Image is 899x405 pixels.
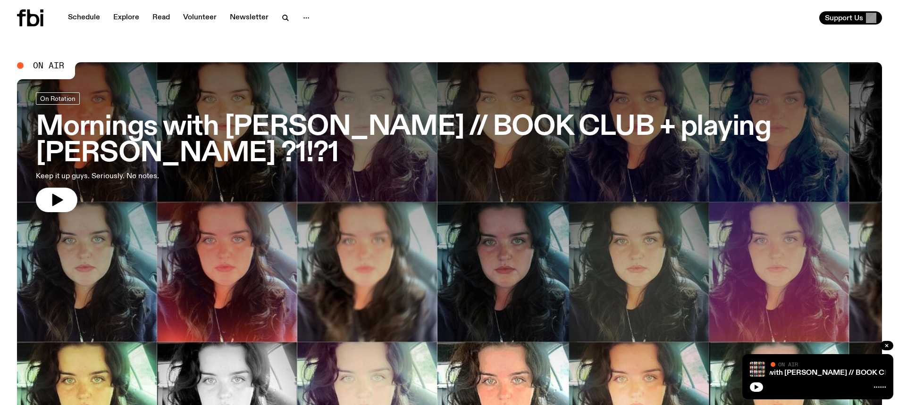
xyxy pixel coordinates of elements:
[40,95,76,102] span: On Rotation
[224,11,274,25] a: Newsletter
[819,11,882,25] button: Support Us
[825,14,863,22] span: Support Us
[177,11,222,25] a: Volunteer
[62,11,106,25] a: Schedule
[108,11,145,25] a: Explore
[36,92,80,105] a: On Rotation
[778,361,798,367] span: On Air
[33,61,64,70] span: On Air
[36,114,863,167] h3: Mornings with [PERSON_NAME] // BOOK CLUB + playing [PERSON_NAME] ?1!?1
[147,11,176,25] a: Read
[36,171,277,182] p: Keep it up guys. Seriously. No notes.
[36,92,863,212] a: Mornings with [PERSON_NAME] // BOOK CLUB + playing [PERSON_NAME] ?1!?1Keep it up guys. Seriously....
